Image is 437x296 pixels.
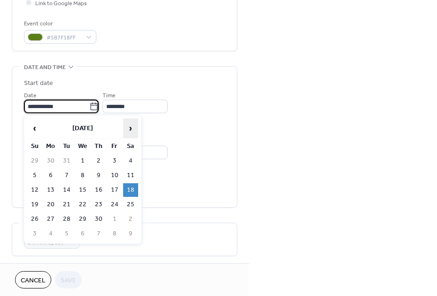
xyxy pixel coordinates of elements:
[43,140,58,153] th: Mo
[59,212,74,226] td: 28
[75,169,90,182] td: 8
[75,154,90,168] td: 1
[15,271,51,288] button: Cancel
[123,183,138,197] td: 18
[75,140,90,153] th: We
[27,154,42,168] td: 29
[43,154,58,168] td: 30
[123,198,138,211] td: 25
[91,140,106,153] th: Th
[91,227,106,241] td: 7
[75,183,90,197] td: 15
[21,276,46,286] span: Cancel
[27,183,42,197] td: 12
[27,169,42,182] td: 5
[43,198,58,211] td: 20
[43,169,58,182] td: 6
[24,78,53,88] div: Start date
[27,212,42,226] td: 26
[123,212,138,226] td: 2
[59,227,74,241] td: 5
[107,154,122,168] td: 3
[27,227,42,241] td: 3
[24,91,37,101] span: Date
[107,183,122,197] td: 17
[59,198,74,211] td: 21
[124,119,138,138] span: ›
[43,183,58,197] td: 13
[91,154,106,168] td: 2
[102,91,116,101] span: Time
[91,198,106,211] td: 23
[123,140,138,153] th: Sa
[27,140,42,153] th: Su
[107,169,122,182] td: 10
[123,154,138,168] td: 4
[123,169,138,182] td: 11
[91,169,106,182] td: 9
[43,227,58,241] td: 4
[91,183,106,197] td: 16
[59,183,74,197] td: 14
[75,227,90,241] td: 6
[59,140,74,153] th: Tu
[107,140,122,153] th: Fr
[43,212,58,226] td: 27
[107,212,122,226] td: 1
[24,62,66,72] span: Date and time
[75,212,90,226] td: 29
[107,198,122,211] td: 24
[123,227,138,241] td: 9
[28,119,42,138] span: ‹
[27,198,42,211] td: 19
[59,154,74,168] td: 31
[24,19,94,29] div: Event color
[43,118,122,139] th: [DATE]
[59,169,74,182] td: 7
[91,212,106,226] td: 30
[107,227,122,241] td: 8
[75,198,90,211] td: 22
[47,33,81,43] span: #5B7F18FF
